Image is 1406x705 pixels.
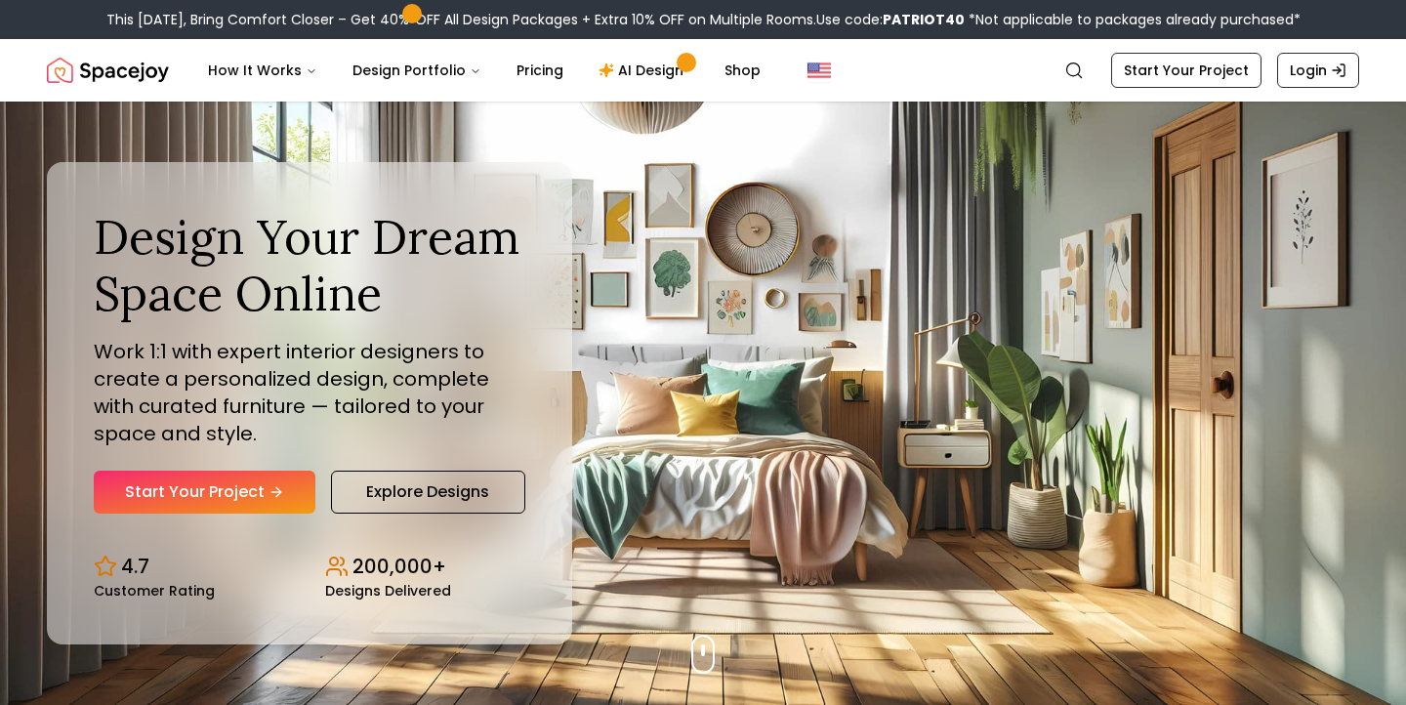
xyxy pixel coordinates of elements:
p: 200,000+ [352,553,446,580]
h1: Design Your Dream Space Online [94,209,525,321]
span: *Not applicable to packages already purchased* [965,10,1301,29]
nav: Main [192,51,776,90]
a: Pricing [501,51,579,90]
nav: Global [47,39,1359,102]
p: Work 1:1 with expert interior designers to create a personalized design, complete with curated fu... [94,338,525,447]
a: Start Your Project [1111,53,1261,88]
p: 4.7 [121,553,149,580]
a: Shop [709,51,776,90]
small: Designs Delivered [325,584,451,598]
img: United States [807,59,831,82]
div: Design stats [94,537,525,598]
b: PATRIOT40 [883,10,965,29]
a: Start Your Project [94,471,315,514]
img: Spacejoy Logo [47,51,169,90]
div: This [DATE], Bring Comfort Closer – Get 40% OFF All Design Packages + Extra 10% OFF on Multiple R... [106,10,1301,29]
a: Explore Designs [331,471,525,514]
span: Use code: [816,10,965,29]
button: Design Portfolio [337,51,497,90]
small: Customer Rating [94,584,215,598]
a: AI Design [583,51,705,90]
button: How It Works [192,51,333,90]
a: Login [1277,53,1359,88]
a: Spacejoy [47,51,169,90]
